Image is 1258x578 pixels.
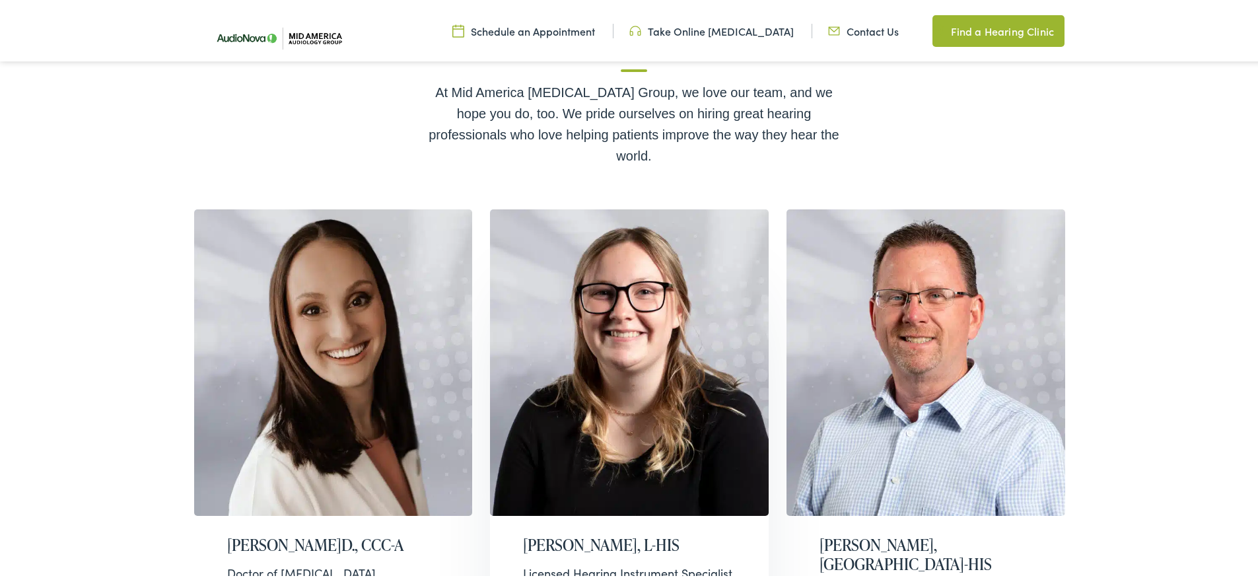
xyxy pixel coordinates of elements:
[523,534,736,553] h2: [PERSON_NAME], L-HIS
[629,22,641,36] img: utility icon
[786,207,1065,514] img: Tim Fick is a board certified hearing instrument specialist at Mid America Audiology Group in Alt...
[820,534,1032,572] h2: [PERSON_NAME], [GEOGRAPHIC_DATA]-HIS
[629,22,794,36] a: Take Online [MEDICAL_DATA]
[828,22,840,36] img: utility icon
[452,22,595,36] a: Schedule an Appointment
[452,22,464,36] img: utility icon
[423,80,845,164] div: At Mid America [MEDICAL_DATA] Group, we love our team, and we hope you do, too. We pride ourselve...
[828,22,899,36] a: Contact Us
[227,534,440,553] h2: [PERSON_NAME]D., CCC-A
[932,21,944,37] img: utility icon
[932,13,1065,45] a: Find a Hearing Clinic
[490,207,769,514] img: Monica Money is a hearing instrument specialist at Mid America Audiology Group in MO.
